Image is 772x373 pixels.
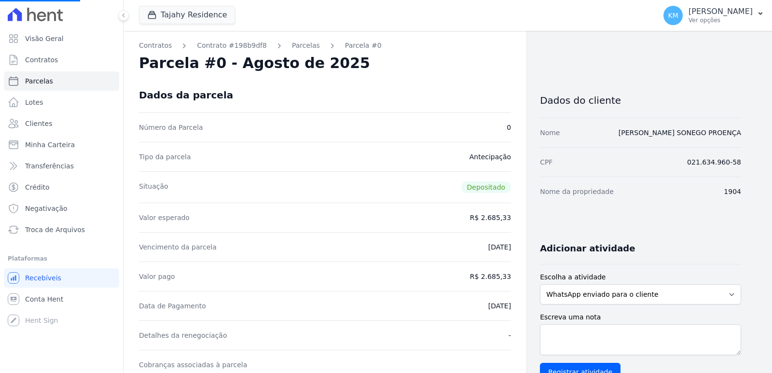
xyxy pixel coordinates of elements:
[139,41,511,51] nav: Breadcrumb
[197,41,267,51] a: Contrato #198b9df8
[345,41,382,51] a: Parcela #0
[139,6,235,24] button: Tajahy Residence
[139,360,247,370] dt: Cobranças associadas à parcela
[25,182,50,192] span: Crédito
[470,213,511,222] dd: R$ 2.685,33
[540,272,741,282] label: Escolha a atividade
[4,156,119,176] a: Transferências
[656,2,772,29] button: KM [PERSON_NAME] Ver opções
[4,178,119,197] a: Crédito
[540,95,741,106] h3: Dados do cliente
[8,253,115,264] div: Plataformas
[4,290,119,309] a: Conta Hent
[619,129,741,137] a: [PERSON_NAME] SONEGO PROENÇA
[469,152,511,162] dd: Antecipação
[139,301,206,311] dt: Data de Pagamento
[509,331,511,340] dd: -
[540,187,614,196] dt: Nome da propriedade
[4,199,119,218] a: Negativação
[139,41,172,51] a: Contratos
[488,242,511,252] dd: [DATE]
[689,16,753,24] p: Ver opções
[139,89,233,101] div: Dados da parcela
[689,7,753,16] p: [PERSON_NAME]
[139,152,191,162] dt: Tipo da parcela
[139,181,168,193] dt: Situação
[139,55,370,72] h2: Parcela #0 - Agosto de 2025
[292,41,320,51] a: Parcelas
[25,273,61,283] span: Recebíveis
[540,243,635,254] h3: Adicionar atividade
[540,312,741,322] label: Escreva uma nota
[25,140,75,150] span: Minha Carteira
[25,34,64,43] span: Visão Geral
[687,157,741,167] dd: 021.634.960-58
[470,272,511,281] dd: R$ 2.685,33
[25,55,58,65] span: Contratos
[4,268,119,288] a: Recebíveis
[461,181,511,193] span: Depositado
[25,225,85,235] span: Troca de Arquivos
[25,204,68,213] span: Negativação
[4,29,119,48] a: Visão Geral
[668,12,678,19] span: KM
[139,242,217,252] dt: Vencimento da parcela
[25,76,53,86] span: Parcelas
[25,119,52,128] span: Clientes
[139,123,203,132] dt: Número da Parcela
[139,331,227,340] dt: Detalhes da renegociação
[540,128,560,138] dt: Nome
[4,220,119,239] a: Troca de Arquivos
[4,114,119,133] a: Clientes
[4,93,119,112] a: Lotes
[25,97,43,107] span: Lotes
[540,157,552,167] dt: CPF
[139,272,175,281] dt: Valor pago
[4,135,119,154] a: Minha Carteira
[25,294,63,304] span: Conta Hent
[507,123,511,132] dd: 0
[724,187,741,196] dd: 1904
[139,213,190,222] dt: Valor esperado
[25,161,74,171] span: Transferências
[488,301,511,311] dd: [DATE]
[4,50,119,69] a: Contratos
[4,71,119,91] a: Parcelas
